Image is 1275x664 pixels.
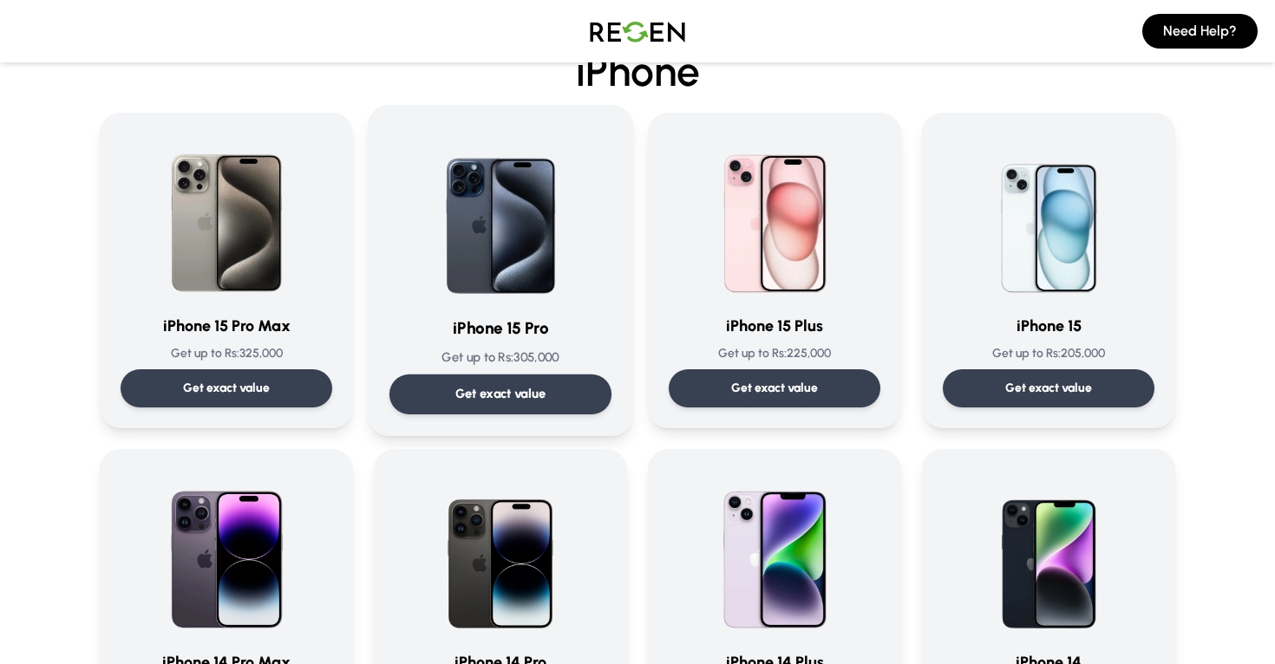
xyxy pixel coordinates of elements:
img: iPhone 14 Pro [417,470,584,636]
img: iPhone 15 [965,133,1132,300]
p: Get exact value [1005,380,1092,397]
span: iPhone [100,50,1175,92]
img: iPhone 15 Pro Max [143,133,310,300]
h3: iPhone 15 Plus [669,314,880,338]
button: Need Help? [1142,14,1258,49]
p: Get exact value [455,385,546,403]
img: iPhone 15 Plus [691,133,858,300]
p: Get exact value [183,380,270,397]
p: Get up to Rs: 325,000 [121,345,332,362]
h3: iPhone 15 [943,314,1154,338]
h3: iPhone 15 Pro [389,316,611,342]
p: Get exact value [731,380,818,397]
p: Get up to Rs: 225,000 [669,345,880,362]
img: iPhone 14 [965,470,1132,636]
h3: iPhone 15 Pro Max [121,314,332,338]
img: Logo [577,7,698,55]
p: Get up to Rs: 205,000 [943,345,1154,362]
img: iPhone 14 Pro Max [143,470,310,636]
img: iPhone 15 Pro [413,127,588,302]
img: iPhone 14 Plus [691,470,858,636]
p: Get up to Rs: 305,000 [389,348,611,367]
